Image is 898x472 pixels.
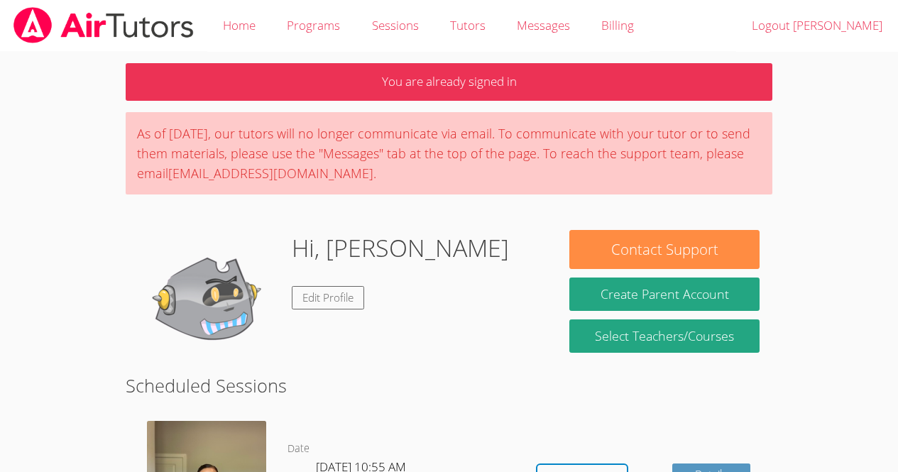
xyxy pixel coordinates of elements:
[569,230,759,269] button: Contact Support
[138,230,280,372] img: default.png
[126,63,772,101] p: You are already signed in
[292,286,364,309] a: Edit Profile
[126,112,772,194] div: As of [DATE], our tutors will no longer communicate via email. To communicate with your tutor or ...
[288,440,310,458] dt: Date
[126,372,772,399] h2: Scheduled Sessions
[569,319,759,353] a: Select Teachers/Courses
[517,17,570,33] span: Messages
[569,278,759,311] button: Create Parent Account
[292,230,509,266] h1: Hi, [PERSON_NAME]
[12,7,195,43] img: airtutors_banner-c4298cdbf04f3fff15de1276eac7730deb9818008684d7c2e4769d2f7ddbe033.png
